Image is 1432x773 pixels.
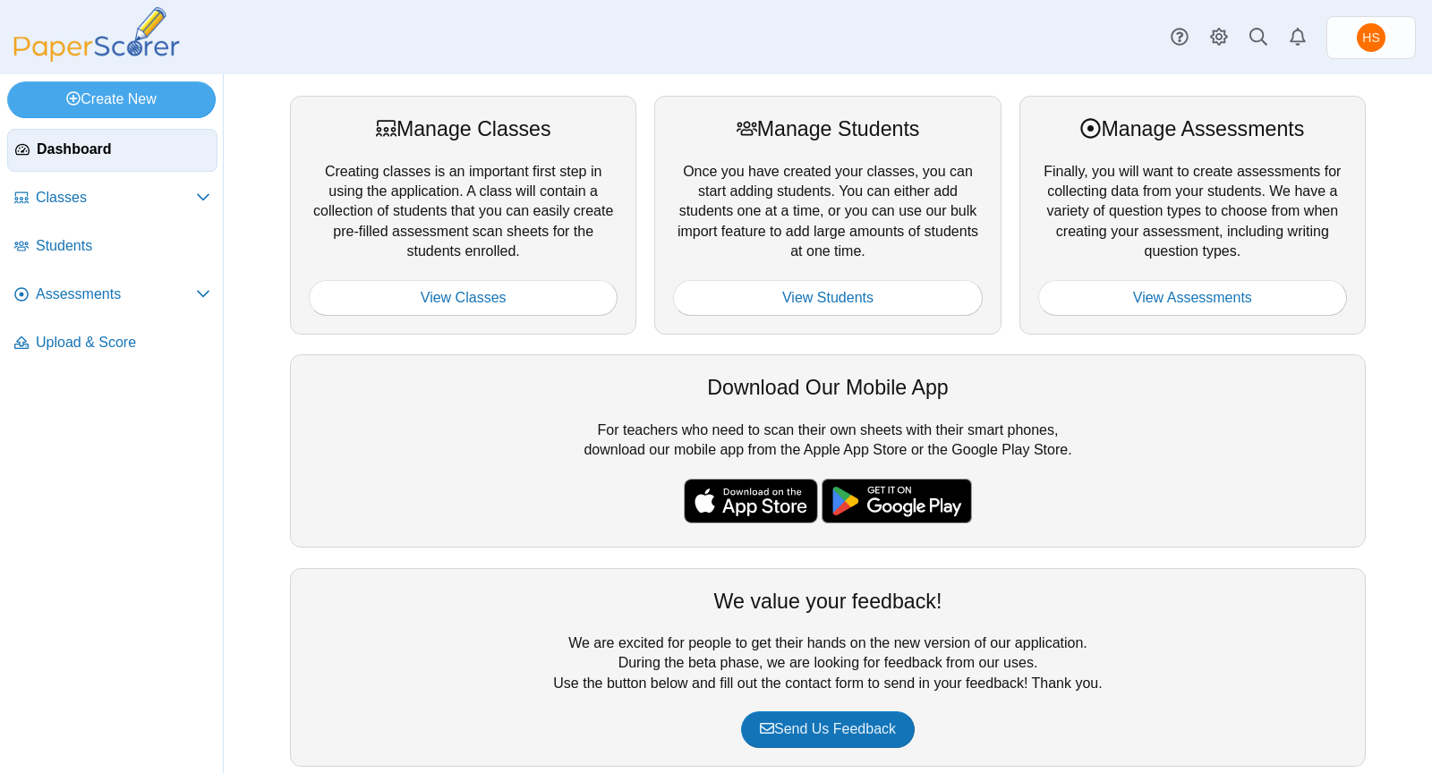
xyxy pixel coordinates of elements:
[741,711,915,747] a: Send Us Feedback
[7,177,217,220] a: Classes
[309,373,1347,402] div: Download Our Mobile App
[7,225,217,268] a: Students
[7,49,186,64] a: PaperScorer
[309,280,618,316] a: View Classes
[654,96,1001,335] div: Once you have created your classes, you can start adding students. You can either add students on...
[760,721,896,736] span: Send Us Feedback
[309,587,1347,616] div: We value your feedback!
[7,322,217,365] a: Upload & Score
[822,479,972,523] img: google-play-badge.png
[1326,16,1416,59] a: Howard Stanger
[1357,23,1385,52] span: Howard Stanger
[7,81,216,117] a: Create New
[309,115,618,143] div: Manage Classes
[7,7,186,62] img: PaperScorer
[36,285,196,304] span: Assessments
[37,140,209,159] span: Dashboard
[684,479,818,523] img: apple-store-badge.svg
[7,129,217,172] a: Dashboard
[673,280,982,316] a: View Students
[1019,96,1366,335] div: Finally, you will want to create assessments for collecting data from your students. We have a va...
[36,236,210,256] span: Students
[36,188,196,208] span: Classes
[1038,280,1347,316] a: View Assessments
[7,274,217,317] a: Assessments
[1278,18,1317,57] a: Alerts
[36,333,210,353] span: Upload & Score
[290,568,1366,767] div: We are excited for people to get their hands on the new version of our application. During the be...
[1038,115,1347,143] div: Manage Assessments
[290,354,1366,548] div: For teachers who need to scan their own sheets with their smart phones, download our mobile app f...
[290,96,636,335] div: Creating classes is an important first step in using the application. A class will contain a coll...
[1362,31,1379,44] span: Howard Stanger
[673,115,982,143] div: Manage Students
